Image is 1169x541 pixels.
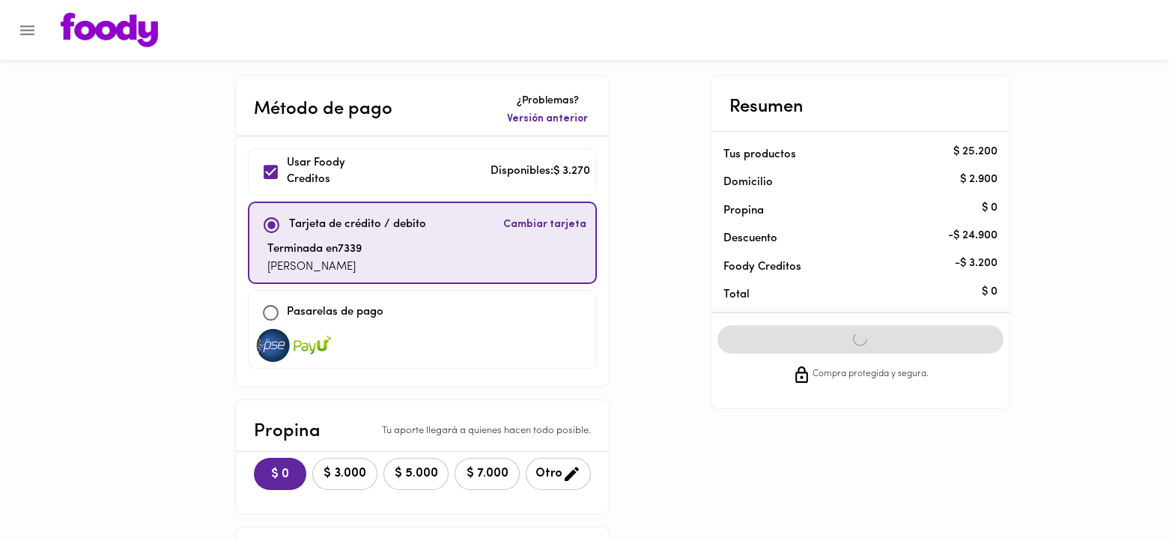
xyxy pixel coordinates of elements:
[287,304,383,321] p: Pasarelas de pago
[322,467,368,481] span: $ 3.000
[1082,454,1154,526] iframe: Messagebird Livechat Widget
[507,112,588,127] span: Versión anterior
[383,458,449,490] button: $ 5.000
[723,231,777,247] p: Descuento
[960,172,998,187] p: $ 2.900
[504,94,591,109] p: ¿Problemas?
[382,424,591,438] p: Tu aporte llegará a quienes hacen todo posible.
[267,241,362,259] p: Terminada en 7339
[287,155,389,189] p: Usar Foody Creditos
[723,203,974,219] p: Propina
[455,458,520,490] button: $ 7.000
[464,467,510,481] span: $ 7.000
[813,367,929,382] span: Compra protegida y segura.
[729,94,804,121] p: Resumen
[254,458,306,490] button: $ 0
[723,259,974,275] p: Foody Creditos
[503,217,586,232] span: Cambiar tarjeta
[982,284,998,300] p: $ 0
[982,200,998,216] p: $ 0
[504,109,591,130] button: Versión anterior
[267,259,362,276] p: [PERSON_NAME]
[723,175,773,190] p: Domicilio
[255,329,292,362] img: visa
[500,209,589,241] button: Cambiar tarjeta
[953,144,998,160] p: $ 25.200
[294,329,331,362] img: visa
[948,228,998,244] p: - $ 24.900
[289,217,426,234] p: Tarjeta de crédito / debito
[254,418,321,445] p: Propina
[723,287,974,303] p: Total
[312,458,377,490] button: $ 3.000
[9,12,46,49] button: Menu
[535,465,581,483] span: Otro
[393,467,439,481] span: $ 5.000
[526,458,591,490] button: Otro
[491,163,590,181] p: Disponibles: $ 3.270
[254,96,392,123] p: Método de pago
[723,147,974,163] p: Tus productos
[266,468,294,482] span: $ 0
[955,256,998,272] p: - $ 3.200
[61,13,158,47] img: logo.png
